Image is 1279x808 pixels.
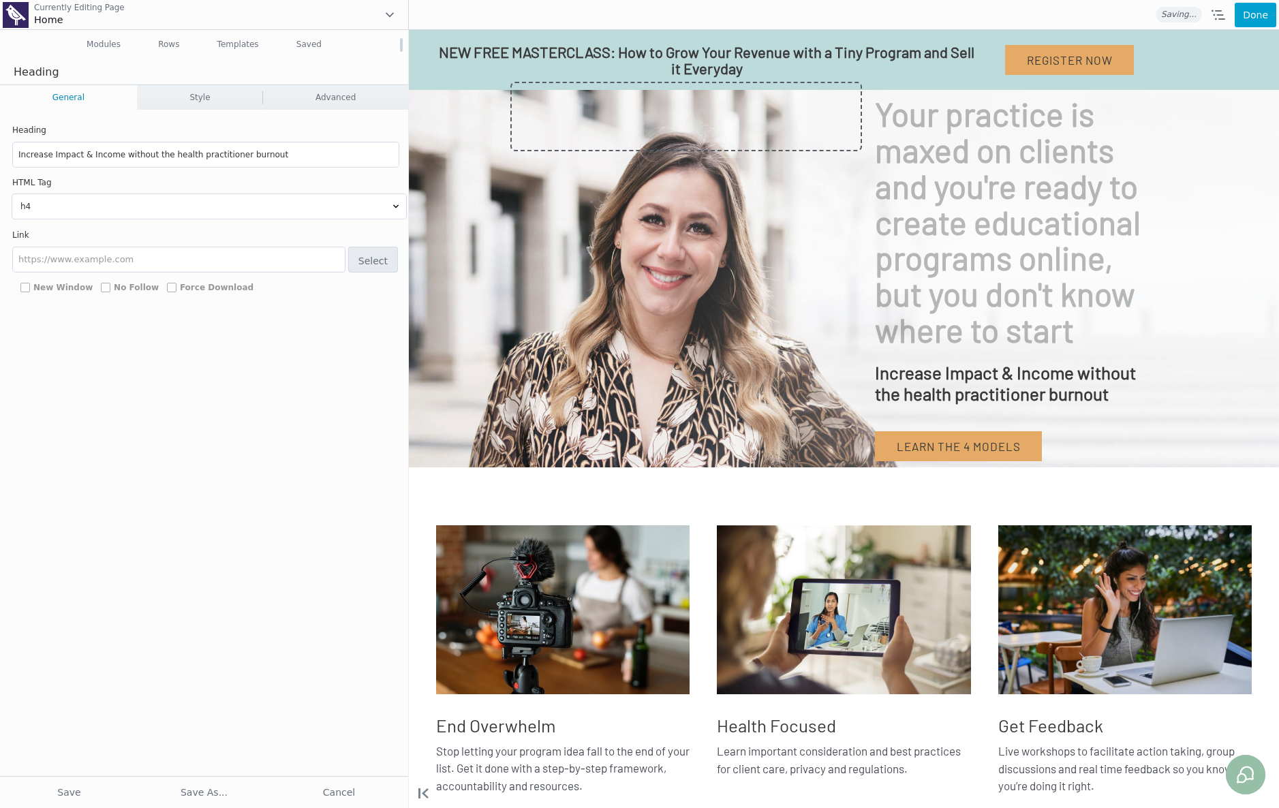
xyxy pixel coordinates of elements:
div: Home [34,13,371,27]
span: Force Download [180,283,253,292]
h1: Heading [14,67,400,77]
span: Register Now [618,23,704,37]
button: Modules [68,33,140,57]
h4: Health Focused [308,685,561,706]
a: Register Now [596,15,725,45]
button: Templates [198,33,277,57]
p: Live workshops to facilitate action taking, group discussions and real time feedback so you know ... [589,713,843,772]
span: NEW FREE MASTERCLASS: How to Grow Your Revenue with a Tiny Program and Sell it Everyday [30,13,566,47]
button: Outline [1205,3,1232,27]
span: New Window [33,283,93,292]
img: get-feedback [589,495,843,664]
button: Done [1235,3,1276,27]
a: Advanced [263,85,408,110]
button: Save [3,780,135,805]
button: Rows [140,33,198,57]
a: Style [138,85,263,110]
span: Learn the 4 models [488,409,612,423]
img: HEALTH FOCUSED [308,495,561,664]
label: HTML Tag [12,174,52,191]
div: Currently Editing Page [34,3,371,13]
p: Stop letting your program idea fall to the end of your list. Get it done with a step-by-step fram... [27,713,281,772]
input: No Follow [101,283,110,292]
span: Learn important consideration and best practices for client care, privacy and regulations. [308,714,552,745]
img: pfs-bird-logo.jpg [3,2,29,28]
button: Saved [277,33,340,57]
h4: End Overwhelm [27,685,281,706]
span: No Follow [114,283,159,292]
span: Increase Impact & Income without the health practitioner burnout [466,332,754,374]
span: Your practice is maxed on clients and you're ready to create educational programs online, but you... [466,66,754,318]
a: Learn the 4 models [466,401,633,431]
input: New Window [20,283,30,292]
button: Save As... [138,780,270,805]
input: Force Download [167,283,176,292]
button: Cancel [273,780,405,805]
label: Heading [12,122,46,138]
input: https://www.example.com [13,247,345,272]
h4: Get Feedback [589,685,843,706]
span: Saving... [1156,7,1202,22]
button: Select [349,247,397,272]
img: END OVERWHELM [27,495,281,664]
label: Link [12,227,29,243]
